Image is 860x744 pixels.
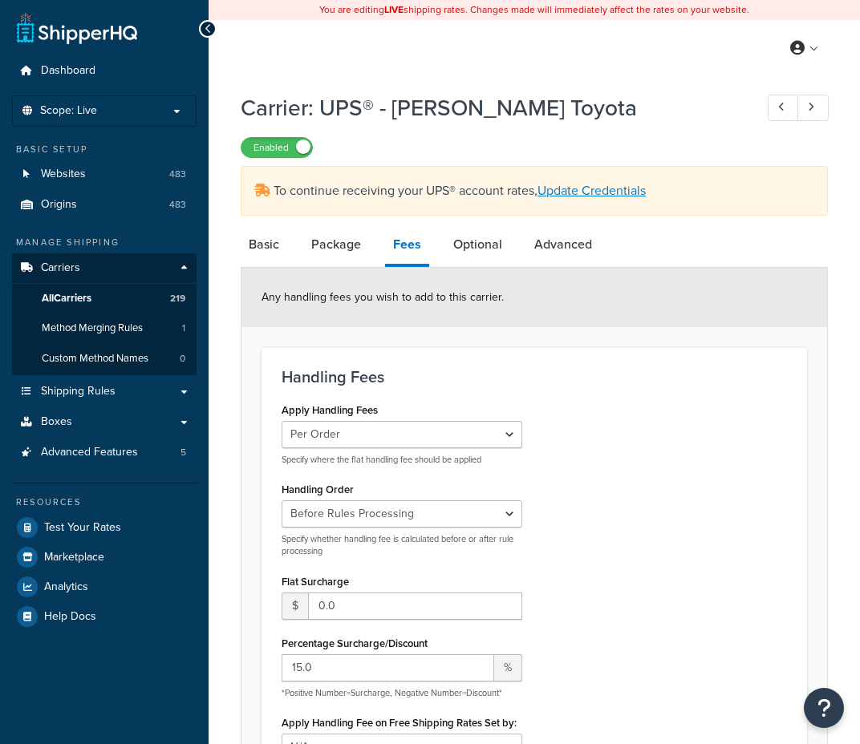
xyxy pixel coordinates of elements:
span: Method Merging Rules [42,321,143,335]
span: Help Docs [44,610,96,624]
div: Basic Setup [12,143,197,156]
a: Websites483 [12,160,197,189]
span: % [494,654,522,681]
p: *Positive Number=Surcharge, Negative Number=Discount* [282,687,522,699]
a: Next Record [797,95,829,121]
a: Carriers [12,253,197,283]
span: Boxes [41,415,72,429]
a: AllCarriers219 [12,284,197,313]
a: Package [303,225,369,264]
a: Dashboard [12,56,197,86]
span: Advanced Features [41,446,138,459]
li: Carriers [12,253,197,375]
a: Previous Record [768,95,799,121]
label: Handling Order [282,483,354,495]
p: Specify where the flat handling fee should be applied [282,454,522,466]
a: Optional [445,225,510,264]
div: Resources [12,495,197,509]
span: Any handling fees you wish to add to this carrier. [262,289,504,305]
span: Carriers [41,261,80,275]
label: Flat Surcharge [282,576,349,588]
span: 1 [182,321,185,335]
h1: Carrier: UPS® - [PERSON_NAME] Toyota [241,92,738,123]
a: Help Docs [12,602,197,631]
span: To continue receiving your UPS® account rates, [274,181,646,200]
span: Analytics [44,580,88,594]
span: Shipping Rules [41,385,116,398]
div: Manage Shipping [12,236,197,249]
span: Test Your Rates [44,521,121,535]
span: 5 [181,446,186,459]
a: Update Credentials [537,181,646,200]
a: Custom Method Names0 [12,344,197,374]
a: Origins483 [12,190,197,220]
label: Apply Handling Fee on Free Shipping Rates Set by: [282,717,517,729]
button: Open Resource Center [804,688,844,728]
li: Advanced Features [12,438,197,467]
span: All Carriers [42,292,91,305]
a: Fees [385,225,429,267]
a: Shipping Rules [12,377,197,406]
a: Analytics [12,572,197,601]
span: Custom Method Names [42,352,148,366]
span: 219 [170,292,185,305]
span: Dashboard [41,64,95,78]
li: Method Merging Rules [12,313,197,343]
label: Enabled [241,138,312,157]
a: Marketplace [12,543,197,572]
span: 0 [180,352,185,366]
span: Websites [41,168,86,181]
a: Basic [241,225,287,264]
p: Specify whether handling fee is calculated before or after rule processing [282,533,522,558]
a: Test Your Rates [12,513,197,542]
span: Scope: Live [40,104,97,118]
b: LIVE [384,2,404,17]
label: Apply Handling Fees [282,404,378,416]
li: Origins [12,190,197,220]
span: Origins [41,198,77,212]
span: Marketplace [44,551,104,564]
span: 483 [169,198,186,212]
a: Advanced Features5 [12,438,197,467]
span: 483 [169,168,186,181]
h3: Handling Fees [282,368,787,386]
a: Boxes [12,407,197,437]
li: Websites [12,160,197,189]
a: Method Merging Rules1 [12,313,197,343]
li: Custom Method Names [12,344,197,374]
span: $ [282,592,308,620]
label: Percentage Surcharge/Discount [282,637,428,649]
a: Advanced [526,225,600,264]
